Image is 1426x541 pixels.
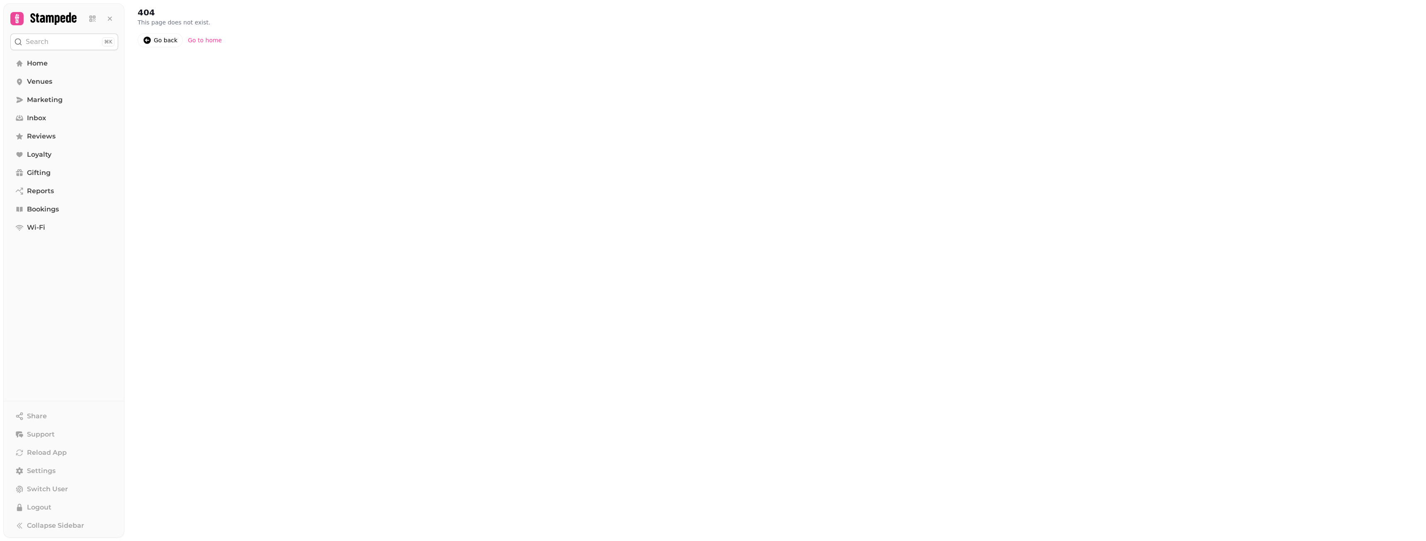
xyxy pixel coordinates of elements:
[27,77,52,87] span: Venues
[27,223,45,233] span: Wi-Fi
[27,502,51,512] span: Logout
[10,201,118,218] a: Bookings
[138,7,297,18] h2: 404
[102,37,114,46] div: ⌘K
[10,219,118,236] a: Wi-Fi
[154,36,177,44] div: Go back
[10,444,118,461] button: Reload App
[27,113,46,123] span: Inbox
[10,408,118,425] button: Share
[10,499,118,516] button: Logout
[10,73,118,90] a: Venues
[27,204,59,214] span: Bookings
[188,36,222,44] div: Go to home
[10,34,118,50] button: Search⌘K
[27,131,56,141] span: Reviews
[10,183,118,199] a: Reports
[10,110,118,126] a: Inbox
[27,58,48,68] span: Home
[10,481,118,497] button: Switch User
[27,186,54,196] span: Reports
[27,448,67,458] span: Reload App
[10,146,118,163] a: Loyalty
[27,429,55,439] span: Support
[27,466,56,476] span: Settings
[27,150,51,160] span: Loyalty
[183,33,227,47] a: Go to home
[27,95,63,105] span: Marketing
[138,33,183,47] a: Go back
[10,426,118,443] button: Support
[27,484,68,494] span: Switch User
[10,463,118,479] a: Settings
[10,517,118,534] button: Collapse Sidebar
[27,168,51,178] span: Gifting
[138,18,350,27] p: This page does not exist.
[26,37,49,47] p: Search
[10,55,118,72] a: Home
[10,128,118,145] a: Reviews
[27,411,47,421] span: Share
[10,165,118,181] a: Gifting
[27,521,84,531] span: Collapse Sidebar
[10,92,118,108] a: Marketing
